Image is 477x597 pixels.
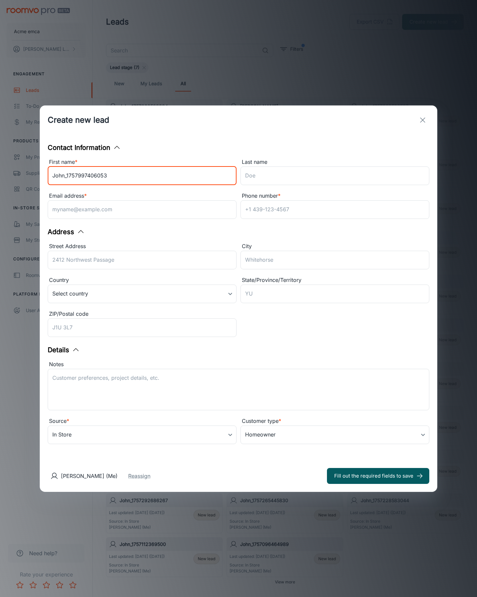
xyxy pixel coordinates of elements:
[240,417,429,426] div: Customer type
[48,242,237,251] div: Street Address
[48,417,237,426] div: Source
[48,345,80,355] button: Details
[48,285,237,303] div: Select country
[48,143,121,153] button: Contact Information
[48,200,237,219] input: myname@example.com
[48,276,237,285] div: Country
[48,426,237,444] div: In Store
[240,251,429,269] input: Whitehorse
[240,192,429,200] div: Phone number
[128,472,150,480] button: Reassign
[240,276,429,285] div: State/Province/Territory
[48,360,429,369] div: Notes
[48,251,237,269] input: 2412 Northwest Passage
[240,242,429,251] div: City
[48,227,85,237] button: Address
[240,200,429,219] input: +1 439-123-4567
[48,114,109,126] h1: Create new lead
[48,192,237,200] div: Email address
[61,472,118,480] p: [PERSON_NAME] (Me)
[48,166,237,185] input: John
[240,426,429,444] div: Homeowner
[240,158,429,166] div: Last name
[327,468,429,484] button: Fill out the required fields to save
[48,158,237,166] div: First name
[240,166,429,185] input: Doe
[240,285,429,303] input: YU
[48,310,237,318] div: ZIP/Postal code
[48,318,237,337] input: J1U 3L7
[416,113,429,127] button: exit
